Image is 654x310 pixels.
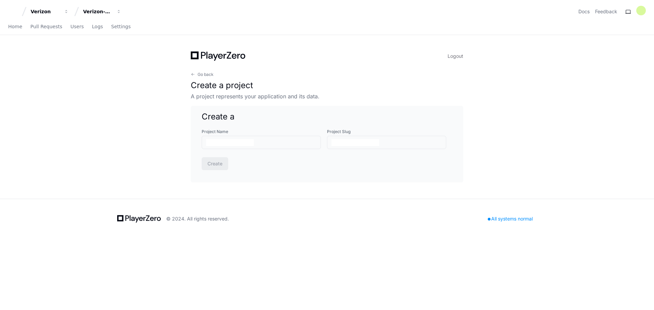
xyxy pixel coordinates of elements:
p: A project represents your application and its data. [191,92,463,100]
span: Settings [111,25,130,29]
label: Project Name [202,129,327,134]
button: Logout [448,51,463,61]
a: Users [71,19,84,35]
div: © 2024. All rights reserved. [166,215,229,222]
span: Logs [92,25,103,29]
div: All systems normal [484,214,537,224]
span: Pull Requests [30,25,62,29]
button: Verizon-Clarify-Order-Management [80,5,124,18]
button: Go back [191,72,214,77]
h1: Create a project [191,80,463,91]
button: Verizon [28,5,72,18]
span: Users [71,25,84,29]
a: Pull Requests [30,19,62,35]
h1: Create a [202,111,452,122]
label: Project Slug [327,129,452,134]
a: Logs [92,19,103,35]
a: Settings [111,19,130,35]
div: Verizon-Clarify-Order-Management [83,8,112,15]
button: Feedback [595,8,617,15]
a: Home [8,19,22,35]
span: Home [8,25,22,29]
a: Docs [578,8,590,15]
div: Verizon [31,8,60,15]
span: Go back [198,72,214,77]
